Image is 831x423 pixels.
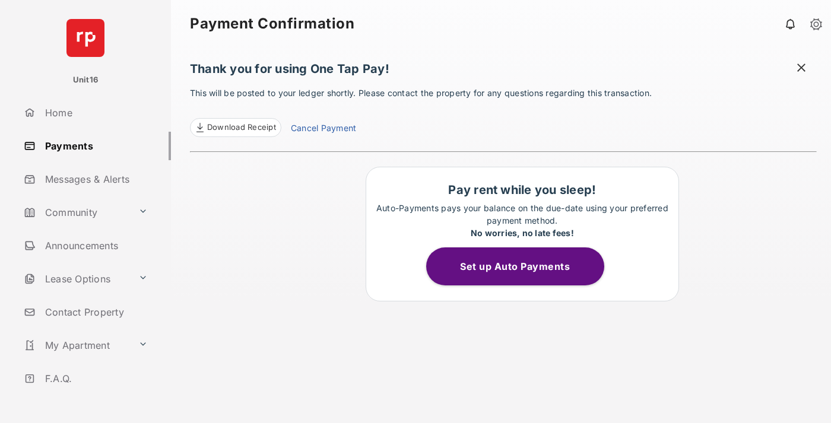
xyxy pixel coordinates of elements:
p: Auto-Payments pays your balance on the due-date using your preferred payment method. [372,202,673,239]
img: svg+xml;base64,PHN2ZyB4bWxucz0iaHR0cDovL3d3dy53My5vcmcvMjAwMC9zdmciIHdpZHRoPSI2NCIgaGVpZ2h0PSI2NC... [66,19,104,57]
a: Cancel Payment [291,122,356,137]
a: Messages & Alerts [19,165,171,193]
a: Community [19,198,134,227]
span: Download Receipt [207,122,276,133]
div: No worries, no late fees! [372,227,673,239]
a: Home [19,98,171,127]
p: Unit16 [73,74,99,86]
a: Announcements [19,231,171,260]
a: F.A.Q. [19,364,171,393]
a: Contact Property [19,298,171,326]
h1: Pay rent while you sleep! [372,183,673,197]
a: Payments [19,132,171,160]
a: Lease Options [19,265,134,293]
h1: Thank you for using One Tap Pay! [190,62,817,82]
a: Set up Auto Payments [426,260,619,272]
a: Download Receipt [190,118,281,137]
strong: Payment Confirmation [190,17,354,31]
button: Set up Auto Payments [426,247,604,285]
a: My Apartment [19,331,134,360]
p: This will be posted to your ledger shortly. Please contact the property for any questions regardi... [190,87,817,137]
